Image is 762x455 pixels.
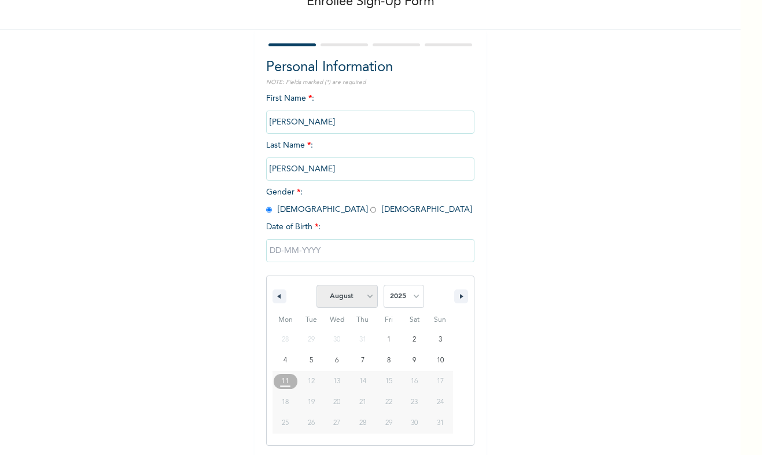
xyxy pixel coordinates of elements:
button: 24 [427,392,453,413]
span: Mon [273,311,299,329]
span: Tue [299,311,325,329]
span: Sat [402,311,428,329]
span: 23 [411,392,418,413]
button: 5 [299,350,325,371]
span: 26 [308,413,315,434]
span: 16 [411,371,418,392]
input: Enter your first name [266,111,474,134]
span: 22 [385,392,392,413]
input: Enter your last name [266,157,474,181]
span: 5 [310,350,313,371]
span: 15 [385,371,392,392]
button: 7 [350,350,376,371]
span: 20 [333,392,340,413]
span: 24 [437,392,444,413]
p: NOTE: Fields marked (*) are required [266,78,474,87]
button: 2 [402,329,428,350]
span: 29 [385,413,392,434]
button: 8 [376,350,402,371]
span: Date of Birth : [266,221,321,233]
button: 25 [273,413,299,434]
button: 9 [402,350,428,371]
h2: Personal Information [266,57,474,78]
span: Wed [324,311,350,329]
button: 12 [299,371,325,392]
span: 27 [333,413,340,434]
button: 6 [324,350,350,371]
span: 3 [439,329,442,350]
button: 30 [402,413,428,434]
span: 12 [308,371,315,392]
span: 7 [361,350,365,371]
span: Gender : [DEMOGRAPHIC_DATA] [DEMOGRAPHIC_DATA] [266,188,472,214]
span: 18 [282,392,289,413]
span: 13 [333,371,340,392]
button: 19 [299,392,325,413]
span: First Name : [266,94,474,126]
button: 14 [350,371,376,392]
span: Sun [427,311,453,329]
span: Fri [376,311,402,329]
button: 20 [324,392,350,413]
span: 28 [359,413,366,434]
span: Thu [350,311,376,329]
span: 17 [437,371,444,392]
button: 17 [427,371,453,392]
button: 13 [324,371,350,392]
span: 8 [387,350,391,371]
button: 18 [273,392,299,413]
button: 11 [273,371,299,392]
span: 1 [387,329,391,350]
button: 26 [299,413,325,434]
span: 25 [282,413,289,434]
button: 10 [427,350,453,371]
button: 21 [350,392,376,413]
span: 30 [411,413,418,434]
button: 22 [376,392,402,413]
span: 6 [335,350,338,371]
button: 1 [376,329,402,350]
span: 31 [437,413,444,434]
button: 27 [324,413,350,434]
button: 28 [350,413,376,434]
span: 19 [308,392,315,413]
button: 15 [376,371,402,392]
span: 14 [359,371,366,392]
input: DD-MM-YYYY [266,239,474,262]
span: 2 [413,329,416,350]
span: 21 [359,392,366,413]
button: 29 [376,413,402,434]
button: 23 [402,392,428,413]
button: 3 [427,329,453,350]
span: 10 [437,350,444,371]
span: 11 [281,371,289,392]
button: 31 [427,413,453,434]
button: 4 [273,350,299,371]
span: Last Name : [266,141,474,173]
span: 9 [413,350,416,371]
span: 4 [284,350,287,371]
button: 16 [402,371,428,392]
